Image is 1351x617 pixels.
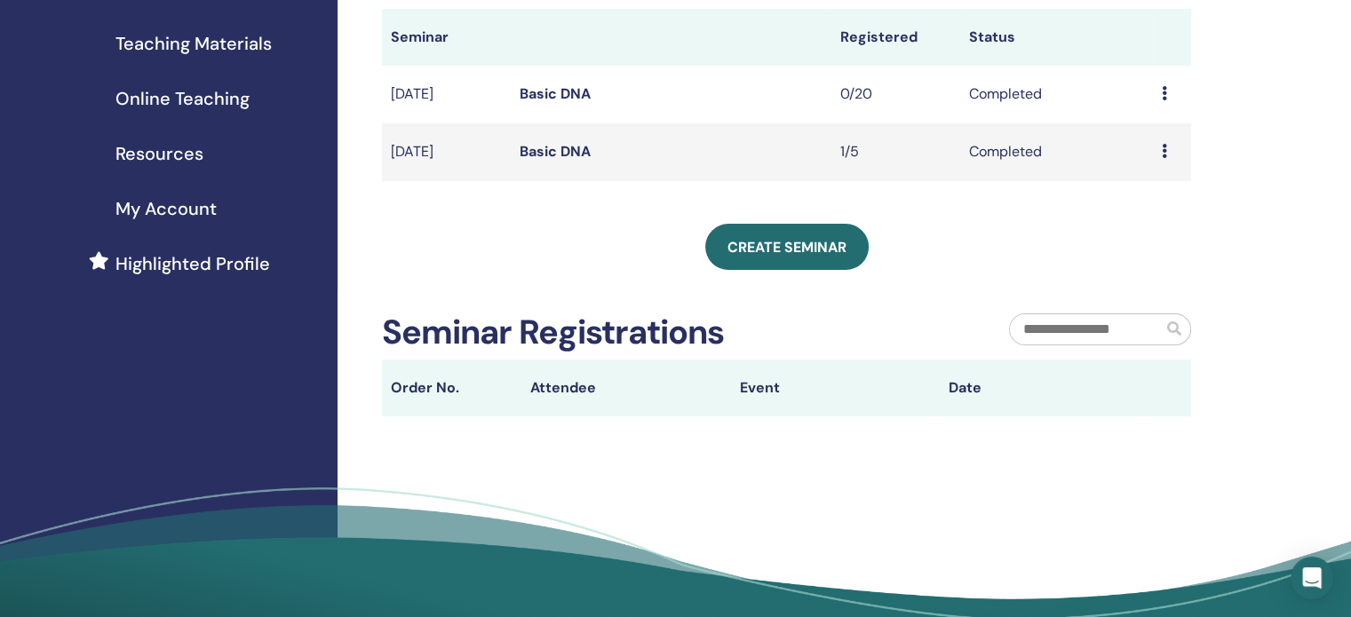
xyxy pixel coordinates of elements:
[382,9,511,66] th: Seminar
[382,66,511,123] td: [DATE]
[960,123,1153,181] td: Completed
[382,360,521,416] th: Order No.
[731,360,941,416] th: Event
[1291,557,1333,599] div: Open Intercom Messenger
[960,66,1153,123] td: Completed
[382,123,511,181] td: [DATE]
[705,224,869,270] a: Create seminar
[831,123,960,181] td: 1/5
[521,360,731,416] th: Attendee
[115,195,217,222] span: My Account
[520,142,591,161] a: Basic DNA
[520,84,591,103] a: Basic DNA
[115,140,203,167] span: Resources
[115,250,270,277] span: Highlighted Profile
[940,360,1149,416] th: Date
[727,238,846,257] span: Create seminar
[960,9,1153,66] th: Status
[382,312,724,353] h2: Seminar Registrations
[831,66,960,123] td: 0/20
[831,9,960,66] th: Registered
[115,30,272,57] span: Teaching Materials
[115,85,250,112] span: Online Teaching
